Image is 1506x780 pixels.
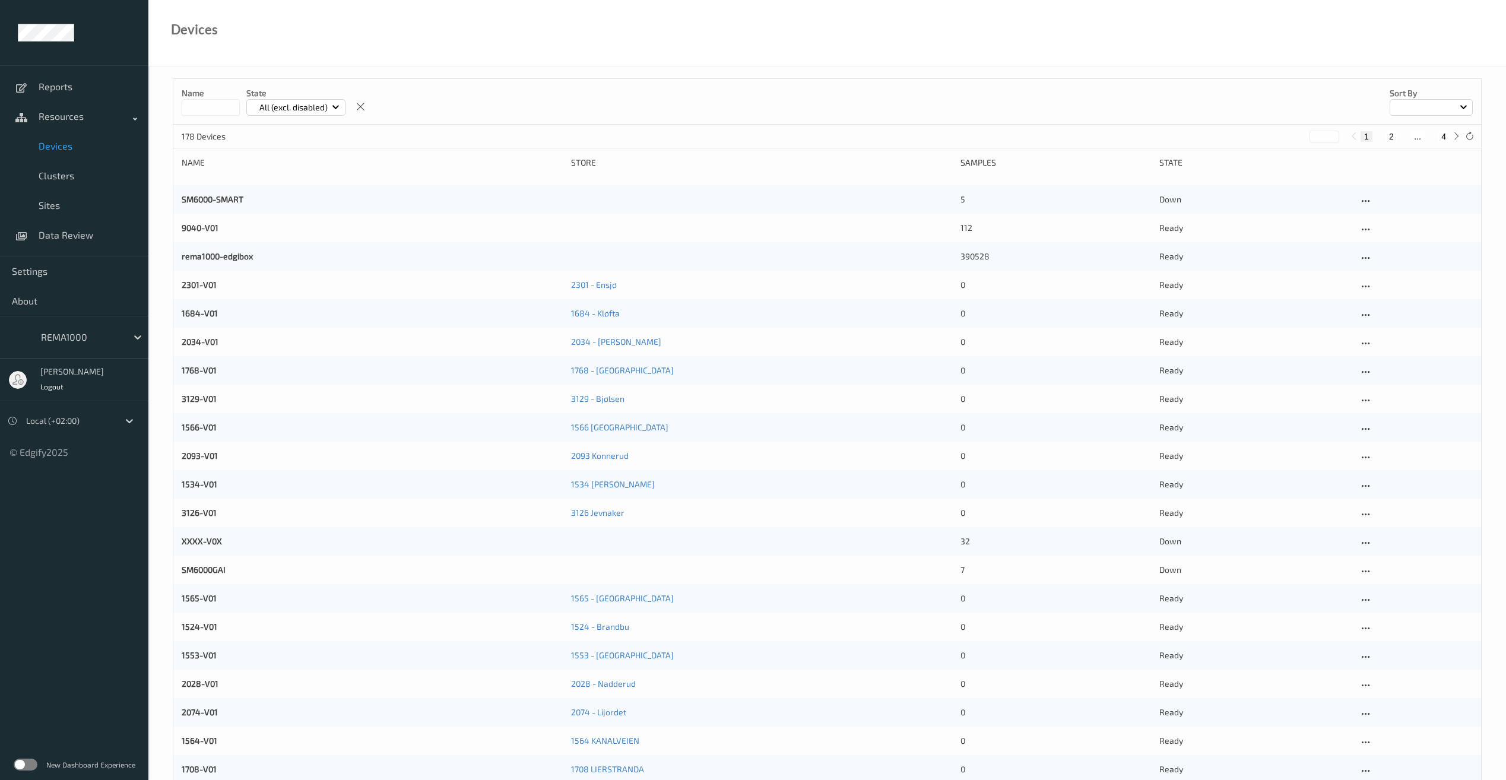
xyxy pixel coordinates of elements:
[182,593,217,603] a: 1565-V01
[182,251,253,261] a: rema1000-edgibox
[571,451,629,461] a: 2093 Konnerud
[1410,131,1425,142] button: ...
[182,707,218,717] a: 2074-V01
[571,735,639,746] a: 1564 KANALVEIEN
[182,337,218,347] a: 2034-V01
[182,451,218,461] a: 2093-V01
[571,650,674,660] a: 1553 - [GEOGRAPHIC_DATA]
[960,364,1151,376] div: 0
[571,157,952,169] div: Store
[1159,222,1350,234] p: ready
[960,621,1151,633] div: 0
[571,622,629,632] a: 1524 - Brandbu
[182,422,217,432] a: 1566-V01
[182,87,240,99] p: Name
[1159,307,1350,319] p: ready
[1159,478,1350,490] p: ready
[960,478,1151,490] div: 0
[571,308,620,318] a: 1684 - Kløfta
[960,251,1151,262] div: 390528
[182,280,217,290] a: 2301-V01
[182,536,222,546] a: XXXX-V0X
[1159,535,1350,547] p: down
[960,279,1151,291] div: 0
[960,222,1151,234] div: 112
[960,535,1151,547] div: 32
[571,508,624,518] a: 3126 Jevnaker
[960,649,1151,661] div: 0
[571,764,644,774] a: 1708 LIERSTRANDA
[960,678,1151,690] div: 0
[182,479,217,489] a: 1534-V01
[1385,131,1397,142] button: 2
[960,450,1151,462] div: 0
[571,394,624,404] a: 3129 - Bjølsen
[182,565,226,575] a: SM6000GAI
[1159,421,1350,433] p: ready
[960,592,1151,604] div: 0
[246,87,345,99] p: State
[960,307,1151,319] div: 0
[182,365,217,375] a: 1768-V01
[960,735,1151,747] div: 0
[1159,592,1350,604] p: ready
[1361,131,1372,142] button: 1
[1438,131,1450,142] button: 4
[571,280,617,290] a: 2301 - Ensjø
[182,622,217,632] a: 1524-V01
[571,593,674,603] a: 1565 - [GEOGRAPHIC_DATA]
[1159,621,1350,633] p: ready
[571,678,636,689] a: 2028 - Nadderud
[182,764,217,774] a: 1708-V01
[571,422,668,432] a: 1566 [GEOGRAPHIC_DATA]
[960,706,1151,718] div: 0
[1159,336,1350,348] p: ready
[960,336,1151,348] div: 0
[1159,364,1350,376] p: ready
[182,394,217,404] a: 3129-V01
[960,507,1151,519] div: 0
[960,763,1151,775] div: 0
[182,678,218,689] a: 2028-V01
[182,194,243,204] a: SM6000-SMART
[1159,194,1350,205] p: down
[1159,507,1350,519] p: ready
[1159,649,1350,661] p: ready
[571,707,626,717] a: 2074 - Lijordet
[182,650,217,660] a: 1553-V01
[1159,251,1350,262] p: ready
[182,223,218,233] a: 9040-V01
[1159,157,1350,169] div: State
[1159,763,1350,775] p: ready
[182,508,217,518] a: 3126-V01
[182,131,271,142] p: 178 Devices
[1159,706,1350,718] p: ready
[255,102,332,113] p: All (excl. disabled)
[1159,279,1350,291] p: ready
[1159,564,1350,576] p: down
[182,308,218,318] a: 1684-V01
[571,365,674,375] a: 1768 - [GEOGRAPHIC_DATA]
[960,564,1151,576] div: 7
[960,194,1151,205] div: 5
[1159,393,1350,405] p: ready
[1159,735,1350,747] p: ready
[571,479,655,489] a: 1534 [PERSON_NAME]
[1159,678,1350,690] p: ready
[171,24,218,36] div: Devices
[960,157,1151,169] div: Samples
[182,735,217,746] a: 1564-V01
[182,157,563,169] div: Name
[1159,450,1350,462] p: ready
[1390,87,1473,99] p: Sort by
[960,393,1151,405] div: 0
[960,421,1151,433] div: 0
[571,337,661,347] a: 2034 - [PERSON_NAME]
